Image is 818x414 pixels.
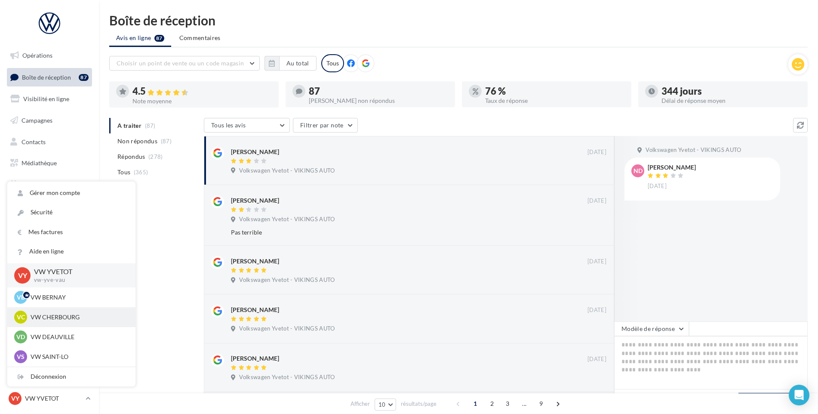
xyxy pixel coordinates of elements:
span: Afficher [351,400,370,408]
p: VW DEAUVILLE [31,333,125,341]
span: résultats/page [401,400,437,408]
div: 344 jours [661,87,801,96]
span: Tous [117,168,130,176]
p: VW YVETOT [34,267,122,277]
span: Tous les avis [211,121,246,129]
button: Au total [264,56,317,71]
span: Volkswagen Yvetot - VIKINGS AUTO [239,276,335,284]
div: [PERSON_NAME] [231,306,279,314]
span: Volkswagen Yvetot - VIKINGS AUTO [239,374,335,381]
span: Campagnes [22,117,52,124]
span: 9 [534,397,548,411]
div: Pas terrible [231,228,550,237]
div: [PERSON_NAME] non répondus [309,98,448,104]
div: Boîte de réception [109,14,808,27]
p: vw-yve-vau [34,276,122,284]
button: Modèle de réponse [614,321,689,336]
span: Volkswagen Yvetot - VIKINGS AUTO [239,325,335,333]
span: Choisir un point de vente ou un code magasin [117,59,244,67]
span: Visibilité en ligne [23,95,69,102]
div: 4.5 [132,87,272,96]
div: Open Intercom Messenger [789,385,809,405]
a: Sécurité [7,203,135,222]
a: Campagnes [5,111,94,130]
span: VB [17,293,25,302]
div: [PERSON_NAME] [231,257,279,266]
span: VS [17,352,25,361]
div: Déconnexion [7,367,135,386]
div: 87 [79,74,89,81]
span: ND [633,167,643,175]
span: Boîte de réception [22,73,71,80]
div: [PERSON_NAME] [231,354,279,363]
span: (87) [161,138,172,145]
a: Gérer mon compte [7,183,135,203]
div: [PERSON_NAME] [231,148,279,156]
a: Médiathèque [5,154,94,172]
div: Délai de réponse moyen [661,98,801,104]
p: VW BERNAY [31,293,125,302]
div: 87 [309,87,448,96]
span: [DATE] [587,306,606,314]
div: [PERSON_NAME] [231,196,279,205]
span: Commentaires [179,34,221,42]
span: 1 [468,397,482,411]
a: PLV et print personnalisable [5,197,94,222]
a: Aide en ligne [7,242,135,261]
span: 3 [501,397,514,411]
span: (365) [134,169,148,176]
span: 10 [378,401,386,408]
button: Au total [279,56,317,71]
button: Filtrer par note [293,118,358,133]
div: 76 % [485,87,624,96]
a: Visibilité en ligne [5,90,94,108]
span: (278) [148,153,163,160]
span: Volkswagen Yvetot - VIKINGS AUTO [239,216,335,223]
span: 2 [485,397,499,411]
span: Volkswagen Yvetot - VIKINGS AUTO [239,167,335,175]
div: [PERSON_NAME] [648,164,696,170]
span: [DATE] [587,148,606,156]
a: Contacts [5,133,94,151]
span: Opérations [22,52,52,59]
a: Campagnes DataOnDemand [5,226,94,251]
div: Tous [321,54,344,72]
span: VY [18,270,27,280]
span: Contacts [22,138,46,145]
span: Volkswagen Yvetot - VIKINGS AUTO [646,146,741,154]
span: Répondus [117,152,145,161]
p: VW CHERBOURG [31,313,125,321]
span: Médiathèque [22,159,57,167]
a: VY VW YVETOT [7,390,92,407]
span: [DATE] [648,182,667,190]
button: Choisir un point de vente ou un code magasin [109,56,260,71]
span: [DATE] [587,197,606,205]
button: Tous les avis [204,118,290,133]
p: VW YVETOT [25,394,82,403]
span: ... [517,397,531,411]
span: [DATE] [587,258,606,266]
span: VD [16,333,25,341]
span: Calendrier [22,181,50,188]
button: 10 [375,399,397,411]
div: Taux de réponse [485,98,624,104]
a: Boîte de réception87 [5,68,94,87]
div: Note moyenne [132,98,272,104]
a: Opérations [5,46,94,65]
span: [DATE] [587,355,606,363]
span: Non répondus [117,137,157,145]
a: Mes factures [7,222,135,242]
a: Calendrier [5,176,94,194]
span: VY [11,394,19,403]
span: VC [17,313,25,321]
p: VW SAINT-LO [31,352,125,361]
